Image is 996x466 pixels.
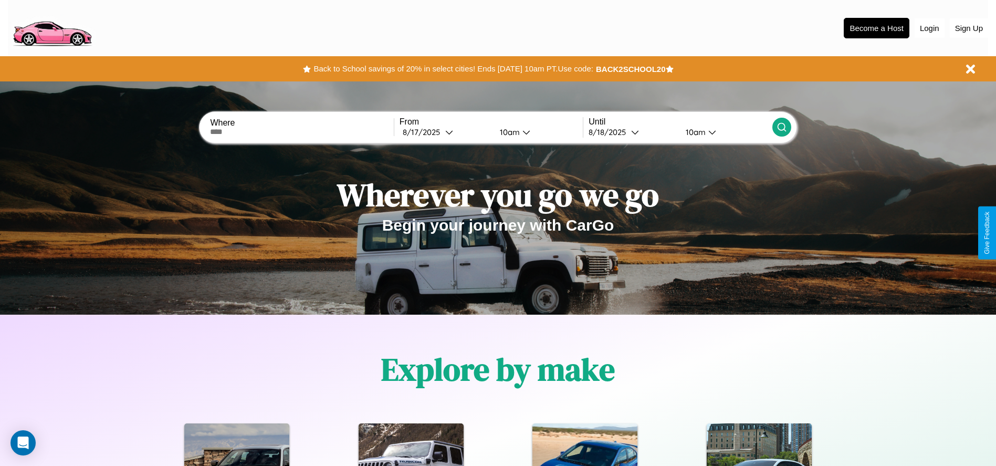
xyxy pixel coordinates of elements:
[677,127,772,138] button: 10am
[983,212,991,254] div: Give Feedback
[403,127,445,137] div: 8 / 17 / 2025
[596,65,666,74] b: BACK2SCHOOL20
[8,5,96,49] img: logo
[210,118,393,128] label: Where
[400,127,491,138] button: 8/17/2025
[844,18,909,38] button: Become a Host
[680,127,708,137] div: 10am
[589,127,631,137] div: 8 / 18 / 2025
[495,127,522,137] div: 10am
[915,18,945,38] button: Login
[589,117,772,127] label: Until
[311,61,595,76] button: Back to School savings of 20% in select cities! Ends [DATE] 10am PT.Use code:
[950,18,988,38] button: Sign Up
[11,430,36,455] div: Open Intercom Messenger
[491,127,583,138] button: 10am
[381,348,615,391] h1: Explore by make
[400,117,583,127] label: From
